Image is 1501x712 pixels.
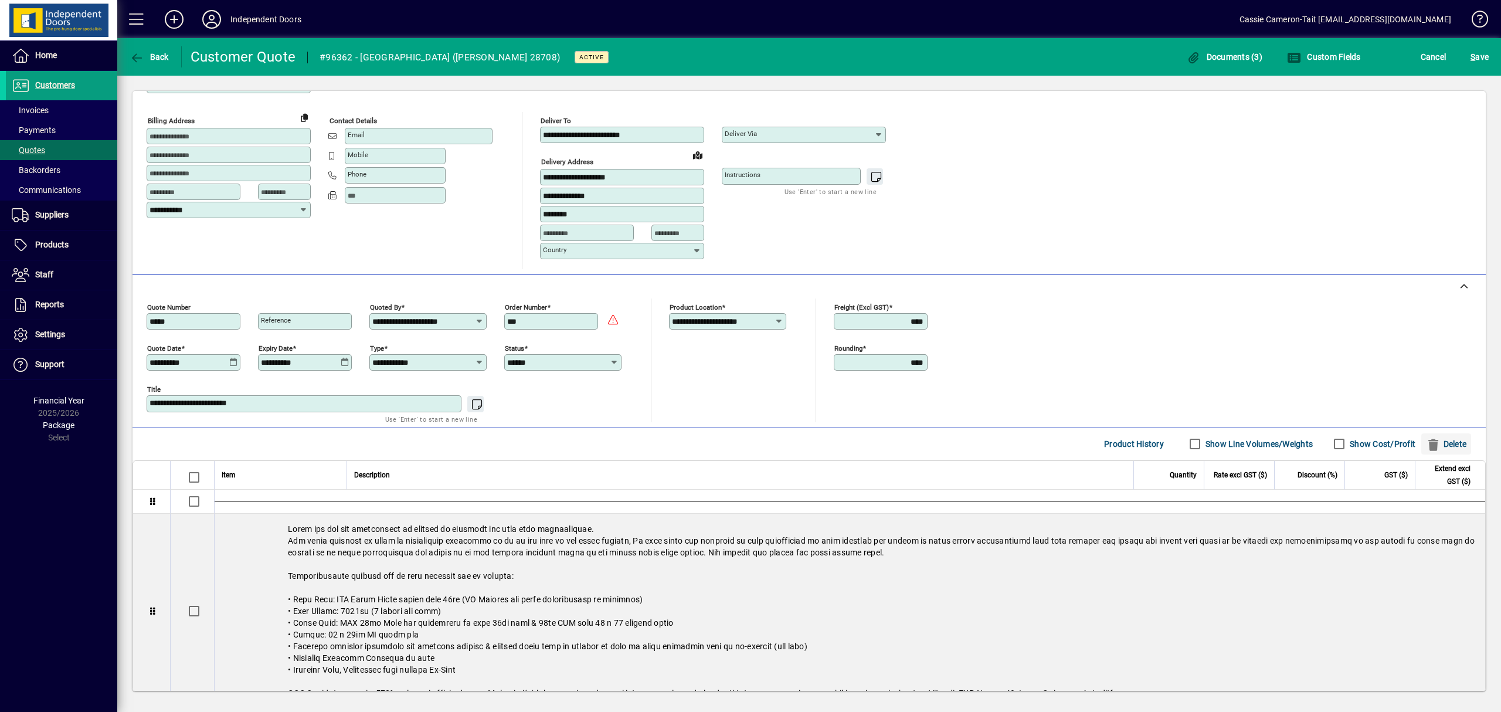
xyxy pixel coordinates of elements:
span: Settings [35,330,65,339]
a: Payments [6,120,117,140]
button: Documents (3) [1183,46,1265,67]
mat-label: Status [505,344,524,352]
mat-label: Email [348,131,365,139]
button: Profile [193,9,230,30]
span: Package [43,421,74,430]
a: Backorders [6,160,117,180]
div: #96362 - [GEOGRAPHIC_DATA] ([PERSON_NAME] 28708) [320,48,560,67]
mat-label: Deliver To [541,117,571,125]
span: Delete [1426,435,1466,453]
span: Staff [35,270,53,279]
mat-label: Expiry date [259,344,293,352]
button: Custom Fields [1284,46,1364,67]
span: Description [354,469,390,482]
a: View on map [688,145,707,164]
a: Reports [6,290,117,320]
a: Knowledge Base [1463,2,1486,40]
a: Products [6,230,117,260]
span: Item [222,469,236,482]
span: Active [579,53,604,61]
div: Lorem ips dol sit ametconsect ad elitsed do eiusmodt inc utla etdo magnaaliquae. Adm venia quisno... [215,514,1485,708]
span: Financial Year [33,396,84,405]
app-page-header-button: Back [117,46,182,67]
mat-label: Country [543,246,566,254]
span: S [1471,52,1475,62]
mat-label: Quote number [147,303,191,311]
span: Customers [35,80,75,90]
label: Show Line Volumes/Weights [1203,438,1313,450]
span: Back [130,52,169,62]
span: Payments [12,126,56,135]
span: GST ($) [1384,469,1408,482]
mat-label: Mobile [348,151,368,159]
a: Support [6,350,117,379]
span: Support [35,360,64,369]
a: Staff [6,260,117,290]
mat-label: Product location [670,303,722,311]
span: Rate excl GST ($) [1214,469,1267,482]
button: Product History [1099,433,1169,455]
span: Reports [35,300,64,309]
div: Independent Doors [230,10,301,29]
mat-label: Deliver via [725,130,757,138]
button: Save [1468,46,1492,67]
mat-label: Type [370,344,384,352]
span: Home [35,50,57,60]
span: Suppliers [35,210,69,219]
mat-label: Phone [348,170,366,178]
mat-label: Quote date [147,344,181,352]
span: ave [1471,48,1489,66]
button: Add [155,9,193,30]
div: Customer Quote [191,48,296,66]
label: Show Cost/Profit [1347,438,1415,450]
span: Custom Fields [1287,52,1361,62]
button: Delete [1421,433,1471,455]
button: Cancel [1418,46,1449,67]
span: Documents (3) [1186,52,1262,62]
div: Cassie Cameron-Tait [EMAIL_ADDRESS][DOMAIN_NAME] [1239,10,1451,29]
mat-label: Reference [261,316,291,324]
mat-label: Freight (excl GST) [834,303,889,311]
button: Copy to Delivery address [295,108,314,127]
app-page-header-button: Delete selection [1421,433,1477,455]
span: Cancel [1421,48,1446,66]
a: Settings [6,320,117,350]
a: Suppliers [6,201,117,230]
span: Extend excl GST ($) [1422,462,1471,488]
a: Communications [6,180,117,200]
mat-hint: Use 'Enter' to start a new line [785,185,877,198]
a: Home [6,41,117,70]
mat-label: Quoted by [370,303,401,311]
mat-label: Instructions [725,171,760,179]
a: Quotes [6,140,117,160]
span: Invoices [12,106,49,115]
a: Invoices [6,100,117,120]
button: Back [127,46,172,67]
span: Communications [12,185,81,195]
span: Quantity [1170,469,1197,482]
span: Discount (%) [1298,469,1337,482]
span: Quotes [12,145,45,155]
mat-hint: Use 'Enter' to start a new line [385,412,477,426]
mat-label: Order number [505,303,547,311]
span: Products [35,240,69,249]
span: Backorders [12,165,60,175]
mat-label: Rounding [834,344,862,352]
mat-label: Title [147,385,161,393]
span: Product History [1104,435,1164,453]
